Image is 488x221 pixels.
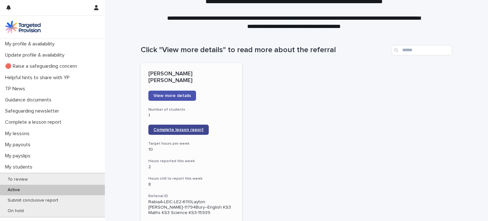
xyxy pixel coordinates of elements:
p: TP News [3,86,30,92]
h3: Target hours per week [148,141,234,146]
p: My profile & availability [3,41,60,47]
p: [PERSON_NAME] [PERSON_NAME] [148,71,234,84]
h3: Hours reported this week [148,159,234,164]
p: 2 [148,164,234,170]
p: Update profile & availability [3,52,70,58]
img: M5nRWzHhSzIhMunXDL62 [5,21,41,33]
h3: Number of students [148,107,234,112]
p: My payslips [3,153,36,159]
h3: Hours still to report this week [148,176,234,181]
span: Complete lesson report [153,128,204,132]
p: RabiaA-LEIC-LE2-6110Layton [PERSON_NAME]-11794Bury--English KS3 Maths KS3 Science KS3-15939 [148,199,234,215]
p: 1 [148,113,234,118]
p: On hold [3,208,29,214]
h1: Click "View more details" to read more about the referral [141,45,389,55]
input: Search [392,45,452,55]
p: 🔴 Raise a safeguarding concern [3,63,82,69]
h3: Referral ID [148,194,234,199]
p: Complete a lesson report [3,119,66,125]
p: Safeguarding newsletter [3,108,64,114]
p: Helpful hints to share with YP [3,75,75,81]
a: Complete lesson report [148,125,209,135]
p: To review [3,177,33,182]
p: Submit conclusive report [3,198,63,203]
p: My payouts [3,142,36,148]
p: 8 [148,182,234,187]
p: Active [3,187,25,193]
a: View more details [148,91,196,101]
span: View more details [153,93,191,98]
p: My lessons [3,131,35,137]
p: My students [3,164,37,170]
p: 10 [148,147,234,152]
p: Guidance documents [3,97,57,103]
